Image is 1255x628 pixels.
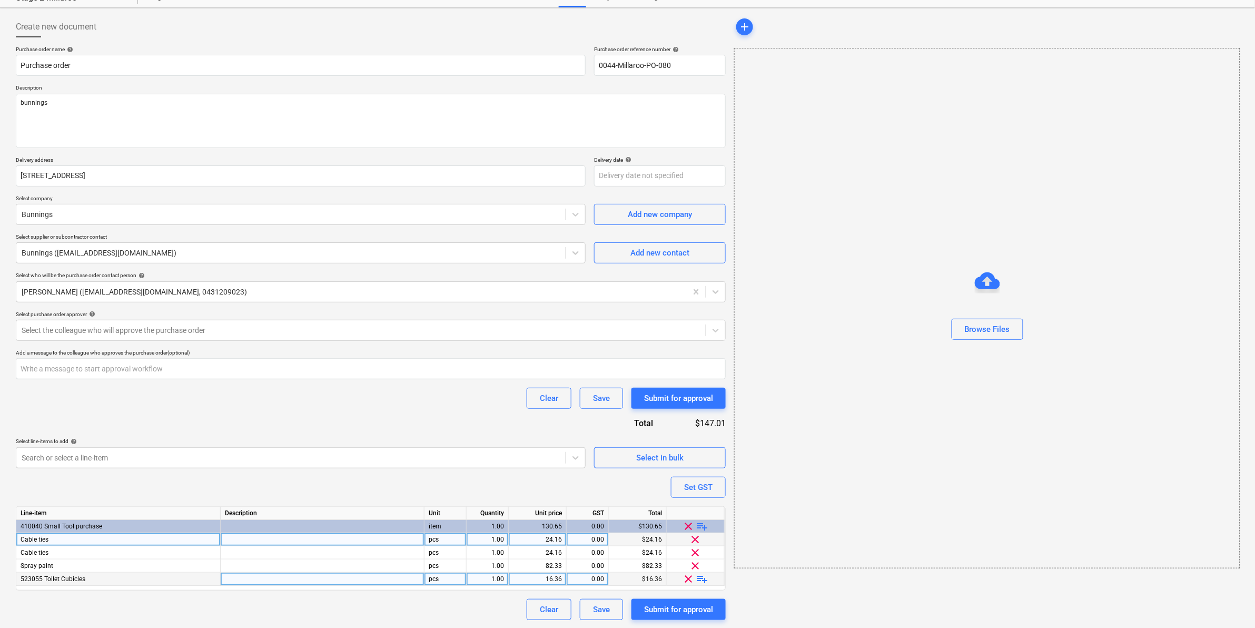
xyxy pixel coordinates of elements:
[734,48,1240,568] div: Browse Files
[21,562,53,570] span: Spray paint
[471,533,504,546] div: 1.00
[684,480,713,494] div: Set GST
[509,507,567,520] div: Unit price
[21,549,48,556] span: Cable ties
[594,55,726,76] input: Order number
[580,388,623,409] button: Save
[16,94,726,148] textarea: bunnings
[16,195,586,204] p: Select company
[571,533,604,546] div: 0.00
[609,533,667,546] div: $24.16
[424,560,467,573] div: pcs
[593,391,610,405] div: Save
[16,55,586,76] input: Document name
[68,438,77,445] span: help
[16,507,221,520] div: Line-item
[513,560,562,573] div: 82.33
[683,520,695,533] span: clear
[16,156,586,165] p: Delivery address
[571,546,604,560] div: 0.00
[424,520,467,533] div: item
[527,388,571,409] button: Clear
[424,573,467,586] div: pcs
[631,388,726,409] button: Submit for approval
[952,319,1023,340] button: Browse Files
[221,507,424,520] div: Description
[513,533,562,546] div: 24.16
[594,165,726,187] input: Delivery date not specified
[21,536,48,543] span: Cable ties
[65,46,73,53] span: help
[630,246,689,260] div: Add new contact
[609,560,667,573] div: $82.33
[580,599,623,620] button: Save
[696,520,709,533] span: playlist_add
[87,311,95,317] span: help
[594,242,726,263] button: Add new contact
[670,417,726,429] div: $147.01
[16,165,586,187] input: Delivery address
[644,603,713,616] div: Submit for approval
[689,533,702,546] span: clear
[16,349,726,356] div: Add a message to the colleague who approves the purchase order (optional)
[567,507,609,520] div: GST
[609,573,667,586] div: $16.36
[671,477,726,498] button: Set GST
[571,560,604,573] div: 0.00
[636,451,684,465] div: Select in bulk
[594,447,726,468] button: Select in bulk
[593,603,610,616] div: Save
[16,358,726,379] input: Write a message to start approval workflow
[589,417,670,429] div: Total
[594,204,726,225] button: Add new company
[467,507,509,520] div: Quantity
[623,156,631,163] span: help
[571,573,604,586] div: 0.00
[670,46,679,53] span: help
[471,573,504,586] div: 1.00
[471,546,504,560] div: 1.00
[21,575,85,583] span: 523055 Toilet Cubicles
[689,560,702,572] span: clear
[644,391,713,405] div: Submit for approval
[16,272,726,279] div: Select who will be the purchase order contact person
[527,599,571,620] button: Clear
[16,84,726,93] p: Description
[571,520,604,533] div: 0.00
[16,311,726,318] div: Select purchase order approver
[424,507,467,520] div: Unit
[513,573,562,586] div: 16.36
[689,546,702,559] span: clear
[16,21,96,33] span: Create new document
[16,438,586,445] div: Select line-items to add
[609,507,667,520] div: Total
[136,272,145,279] span: help
[609,520,667,533] div: $130.65
[16,46,586,53] div: Purchase order name
[513,546,562,560] div: 24.16
[471,520,504,533] div: 1.00
[631,599,726,620] button: Submit for approval
[540,603,558,616] div: Clear
[424,546,467,560] div: pcs
[609,546,667,560] div: $24.16
[738,21,751,33] span: add
[424,533,467,546] div: pcs
[965,322,1010,336] div: Browse Files
[628,208,692,221] div: Add new company
[683,573,695,585] span: clear
[513,520,562,533] div: 130.65
[16,233,586,242] p: Select supplier or subcontractor contact
[594,156,726,163] div: Delivery date
[594,46,726,53] div: Purchase order reference number
[696,573,709,585] span: playlist_add
[471,560,504,573] div: 1.00
[21,523,102,530] span: 410040 Small Tool purchase
[540,391,558,405] div: Clear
